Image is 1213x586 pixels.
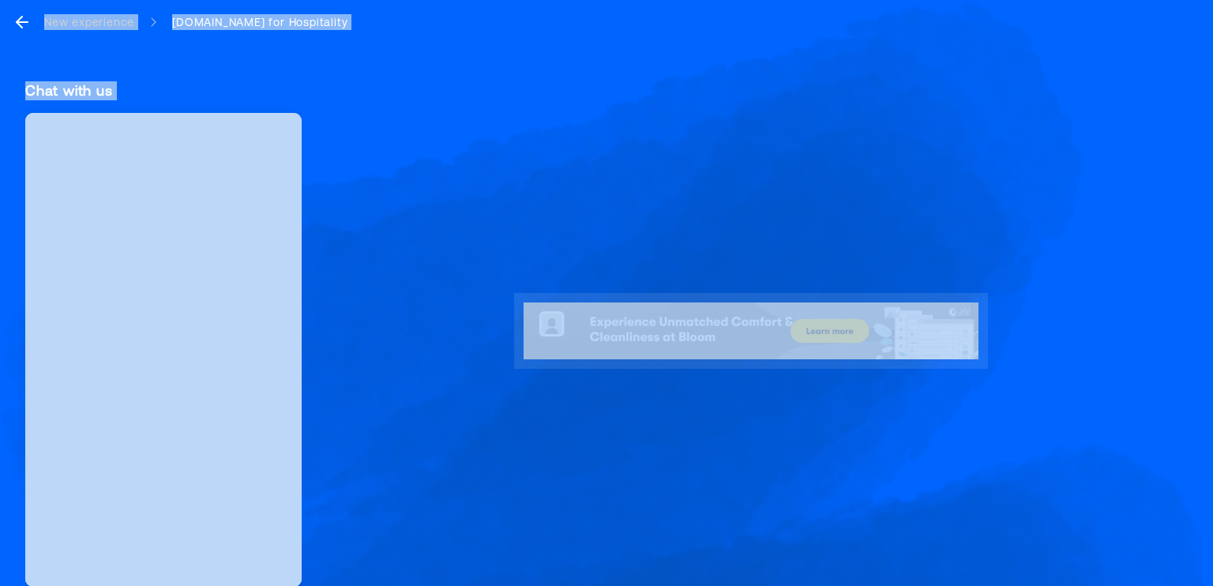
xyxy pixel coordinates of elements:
[25,81,302,100] div: Chat with us
[13,13,32,32] svg: go back
[44,14,134,30] div: New experience
[172,14,347,30] div: [DOMAIN_NAME] for Hospitality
